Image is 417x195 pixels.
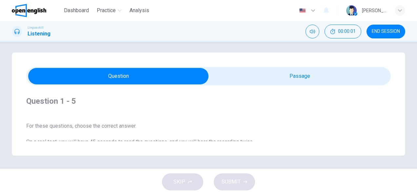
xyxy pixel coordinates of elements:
[64,7,89,14] span: Dashboard
[26,122,391,130] span: For these questions, choose the correct answer.
[12,4,46,17] img: OpenEnglish logo
[28,25,44,30] span: Linguaskill
[94,5,124,16] button: Practice
[362,7,387,14] div: [PERSON_NAME]
[372,29,400,34] span: END SESSION
[97,7,116,14] span: Practice
[298,8,307,13] img: en
[306,25,319,38] div: Mute
[325,25,361,38] div: Hide
[26,96,391,106] h4: Question 1 - 5
[346,5,357,16] img: Profile picture
[28,30,50,38] h1: Listening
[26,138,391,146] span: On a real test, you will have 45 seconds to read the questions, and you will hear the recording t...
[338,29,356,34] span: 00:00:01
[61,5,91,16] button: Dashboard
[367,25,405,38] button: END SESSION
[12,4,61,17] a: OpenEnglish logo
[129,7,149,14] span: Analysis
[127,5,152,16] button: Analysis
[325,25,361,38] button: 00:00:01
